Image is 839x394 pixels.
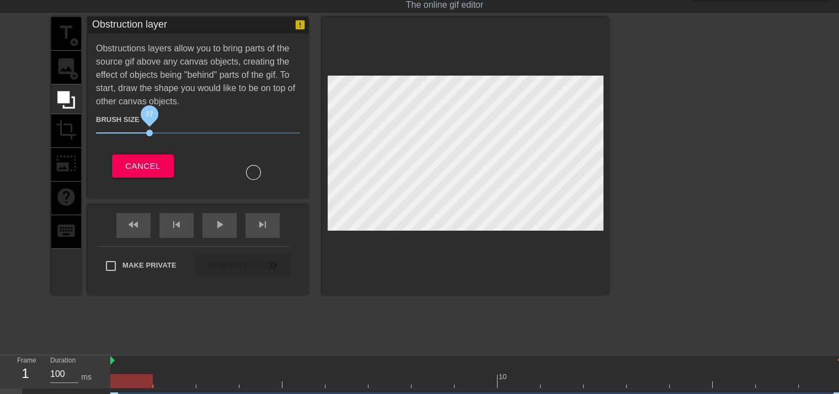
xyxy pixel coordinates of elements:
[50,358,76,364] label: Duration
[170,218,183,231] span: skip_previous
[17,364,34,384] div: 1
[256,218,269,231] span: skip_next
[125,159,160,173] span: Cancel
[81,371,92,383] div: ms
[96,114,140,125] label: Brush Size
[112,155,173,178] button: Cancel
[146,110,153,118] span: 27
[213,218,226,231] span: play_arrow
[92,17,167,34] div: Obstruction layer
[127,218,140,231] span: fast_rewind
[122,260,177,271] span: Make Private
[499,371,509,382] div: 10
[9,355,42,387] div: Frame
[96,42,300,180] div: Obstructions layers allow you to bring parts of the source gif above any canvas objects, creating...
